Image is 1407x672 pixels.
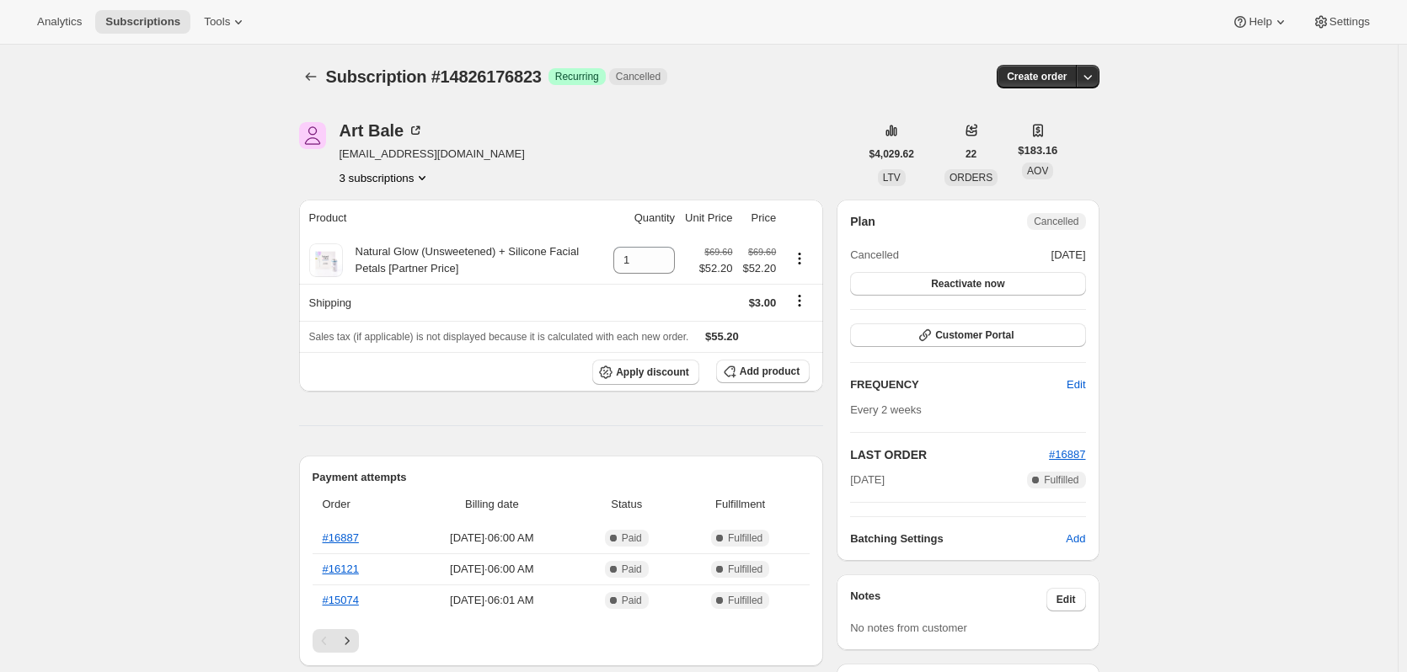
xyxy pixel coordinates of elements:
span: [DATE] [1051,247,1086,264]
a: #16121 [323,563,359,575]
th: Product [299,200,609,237]
button: Customer Portal [850,323,1085,347]
span: Edit [1057,593,1076,606]
a: #16887 [323,531,359,544]
th: Price [737,200,781,237]
span: 22 [966,147,976,161]
button: Help [1222,10,1298,34]
span: Fulfillment [681,496,800,513]
span: Recurring [555,70,599,83]
span: Paid [622,563,642,576]
span: Status [582,496,671,513]
span: $55.20 [705,330,739,343]
span: Cancelled [616,70,661,83]
span: Subscriptions [105,15,180,29]
span: Fulfilled [728,563,762,576]
nav: Pagination [313,629,810,653]
button: Product actions [340,169,431,186]
th: Unit Price [680,200,737,237]
span: Reactivate now [931,277,1004,291]
th: Shipping [299,284,609,321]
a: #16887 [1049,448,1085,461]
span: Add [1066,531,1085,547]
h2: LAST ORDER [850,446,1049,463]
h2: FREQUENCY [850,376,1067,393]
img: product img [309,243,343,277]
span: Paid [622,594,642,607]
button: Create order [997,65,1077,88]
span: $52.20 [699,260,733,277]
small: $69.60 [748,247,776,257]
h3: Notes [850,588,1046,611]
span: Edit [1067,376,1085,393]
span: Customer Portal [935,328,1014,342]
span: AOV [1027,165,1048,177]
span: [DATE] · 06:00 AM [411,530,572,547]
button: Shipping actions [786,291,813,310]
button: Apply discount [592,360,699,385]
h2: Plan [850,213,875,230]
button: Add product [716,360,810,383]
span: Paid [622,531,642,545]
span: Sales tax (if applicable) is not displayed because it is calculated with each new order. [309,331,689,343]
span: Every 2 weeks [850,403,922,416]
span: $52.20 [742,260,776,277]
button: Tools [194,10,257,34]
h2: Payment attempts [313,469,810,486]
span: Subscription #14826176823 [326,67,542,86]
span: Fulfilled [1044,473,1078,487]
div: Natural Glow (Unsweetened) + Silicone Facial Petals [Partner Price] [343,243,604,277]
button: Subscriptions [95,10,190,34]
span: Analytics [37,15,82,29]
button: #16887 [1049,446,1085,463]
span: Fulfilled [728,531,762,545]
a: #15074 [323,594,359,606]
button: Next [335,629,359,653]
button: Edit [1046,588,1086,611]
button: Reactivate now [850,272,1085,296]
span: LTV [883,172,901,184]
span: Apply discount [616,365,689,379]
span: Settings [1329,15,1370,29]
span: $3.00 [749,296,777,309]
span: ORDERS [950,172,992,184]
span: Create order [1007,70,1067,83]
button: Subscriptions [299,65,323,88]
span: [DATE] · 06:01 AM [411,592,572,609]
button: Add [1056,525,1095,552]
button: Settings [1303,10,1380,34]
th: Order [313,486,407,523]
span: Cancelled [1034,215,1078,228]
span: Add product [740,365,800,378]
span: [DATE] · 06:00 AM [411,561,572,578]
div: Art Bale [340,122,425,139]
button: Product actions [786,249,813,268]
span: [EMAIL_ADDRESS][DOMAIN_NAME] [340,146,525,163]
span: $183.16 [1018,142,1057,159]
span: Fulfilled [728,594,762,607]
span: Billing date [411,496,572,513]
th: Quantity [608,200,680,237]
span: Help [1249,15,1271,29]
button: Edit [1057,371,1095,398]
span: Cancelled [850,247,899,264]
button: $4,029.62 [859,142,924,166]
span: Art Bale [299,122,326,149]
span: $4,029.62 [869,147,914,161]
button: Analytics [27,10,92,34]
h6: Batching Settings [850,531,1066,547]
button: 22 [955,142,987,166]
span: Tools [204,15,230,29]
small: $69.60 [704,247,732,257]
span: No notes from customer [850,621,967,634]
span: [DATE] [850,472,885,488]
